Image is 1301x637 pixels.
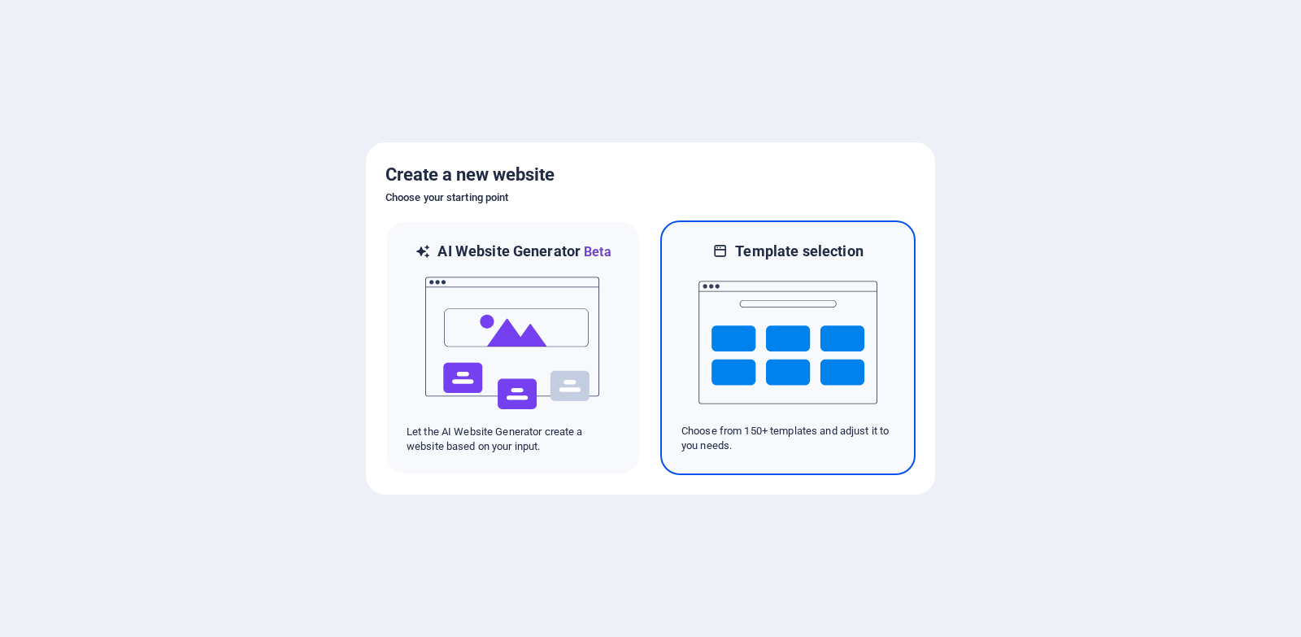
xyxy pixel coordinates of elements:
[385,188,916,207] h6: Choose your starting point
[681,424,894,453] p: Choose from 150+ templates and adjust it to you needs.
[424,262,603,425] img: ai
[581,244,611,260] span: Beta
[735,242,863,261] h6: Template selection
[385,162,916,188] h5: Create a new website
[385,220,641,475] div: AI Website GeneratorBetaaiLet the AI Website Generator create a website based on your input.
[407,425,620,454] p: Let the AI Website Generator create a website based on your input.
[437,242,611,262] h6: AI Website Generator
[660,220,916,475] div: Template selectionChoose from 150+ templates and adjust it to you needs.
